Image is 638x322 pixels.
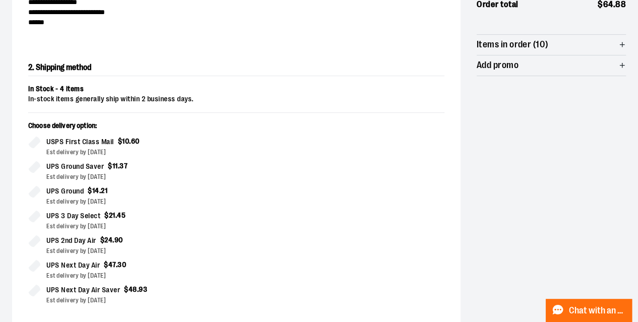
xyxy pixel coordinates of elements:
input: UPS Ground$14.21Est delivery by [DATE] [28,185,40,198]
h2: 2. Shipping method [28,59,444,76]
span: . [118,162,120,170]
input: UPS Next Day Air$47.30Est delivery by [DATE] [28,260,40,272]
span: $ [124,285,129,293]
span: 90 [114,236,123,244]
span: $ [88,186,92,195]
span: 60 [131,137,140,145]
span: . [115,211,118,219]
span: $ [100,236,105,244]
div: Est delivery by [DATE] [46,222,228,231]
span: 37 [120,162,128,170]
div: Est delivery by [DATE] [46,148,228,157]
div: In Stock - 4 items [28,84,444,94]
input: UPS Ground Saver$11.37Est delivery by [DATE] [28,161,40,173]
span: UPS 2nd Day Air [46,235,96,246]
span: 11 [112,162,118,170]
div: Est delivery by [DATE] [46,172,228,181]
span: $ [104,261,108,269]
div: Est delivery by [DATE] [46,271,228,280]
span: $ [108,162,112,170]
span: USPS First Class Mail [46,136,114,148]
span: 14 [92,186,99,195]
span: . [137,285,139,293]
span: Add promo [477,60,518,70]
span: Items in order (10) [477,40,549,49]
input: UPS 3 Day Select$21.45Est delivery by [DATE] [28,210,40,222]
span: 47 [108,261,116,269]
span: $ [118,137,123,145]
span: . [116,261,118,269]
span: 10 [122,137,129,145]
span: Chat with an Expert [569,306,626,315]
button: Chat with an Expert [546,299,632,322]
div: Est delivery by [DATE] [46,246,228,255]
input: USPS First Class Mail$10.60Est delivery by [DATE] [28,136,40,148]
span: 21 [109,211,115,219]
div: Est delivery by [DATE] [46,197,228,206]
span: 93 [139,285,147,293]
div: In-stock items generally ship within 2 business days. [28,94,444,104]
span: UPS Next Day Air Saver [46,284,120,296]
input: UPS Next Day Air Saver$48.93Est delivery by [DATE] [28,284,40,296]
p: Choose delivery option: [28,121,228,136]
span: . [129,137,131,145]
span: . [112,236,114,244]
div: Est delivery by [DATE] [46,296,228,305]
span: 30 [118,261,126,269]
span: UPS Ground Saver [46,161,104,172]
span: UPS Ground [46,185,84,197]
span: 21 [101,186,107,195]
span: UPS Next Day Air [46,260,100,271]
span: UPS 3 Day Select [46,210,100,222]
button: Items in order (10) [477,35,626,55]
span: $ [104,211,109,219]
button: Add promo [477,55,626,76]
span: 48 [129,285,137,293]
span: 45 [117,211,126,219]
input: UPS 2nd Day Air$24.90Est delivery by [DATE] [28,235,40,247]
span: 24 [104,236,112,244]
span: . [99,186,101,195]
